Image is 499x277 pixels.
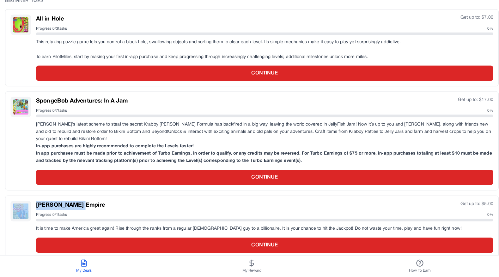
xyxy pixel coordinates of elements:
[36,56,489,63] p: To earn PilotMiles, start by making your first in‑app purchase and keep progressing through incre...
[36,171,489,186] button: CONTINUE
[13,101,28,116] img: SpongeBob Adventures: In A Jam
[13,20,28,35] img: All in Hole
[36,202,104,210] h3: [PERSON_NAME] Empire
[483,213,489,218] span: 0 %
[483,28,489,33] span: 0 %
[36,238,489,253] button: CONTINUE
[166,256,332,277] button: My Reward
[36,122,489,144] p: [PERSON_NAME]’s latest scheme to steal the secret Krabby [PERSON_NAME] Formula has backfired in a...
[5,0,494,7] div: BEGINNER TASKS
[456,202,489,208] div: Get up to: $ 5.00
[36,68,489,83] button: CONTINUE
[36,17,63,26] h3: All in Hole
[76,268,91,273] span: My Deals
[36,152,487,164] strong: In app purchases must be made prior to achievement of Turbo Earnings, in order to qualify, or any...
[13,204,28,219] img: Trump's Empire
[36,98,126,107] h3: SpongeBob Adventures: In A Jam
[36,41,489,48] p: This relaxing puzzle game lets you control a black hole, swallowing objects and sorting them to c...
[483,110,489,115] span: 0 %
[240,268,259,273] span: My Reward
[36,145,192,150] strong: In-app purchases are highly recommended to complete the Levels faster!
[36,213,66,218] span: Progress: 0 / 1 tasks
[456,17,489,23] div: Get up to: $ 7.00
[405,268,427,273] span: How To Earn
[333,256,499,277] button: How To Earn
[453,98,489,105] div: Get up to: $ 17.00
[36,226,489,233] p: It is time to make America great again! Rise through the ranks from a regular [DEMOGRAPHIC_DATA] ...
[36,110,66,115] span: Progress: 0 / 7 tasks
[36,28,66,33] span: Progress: 0 / 3 tasks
